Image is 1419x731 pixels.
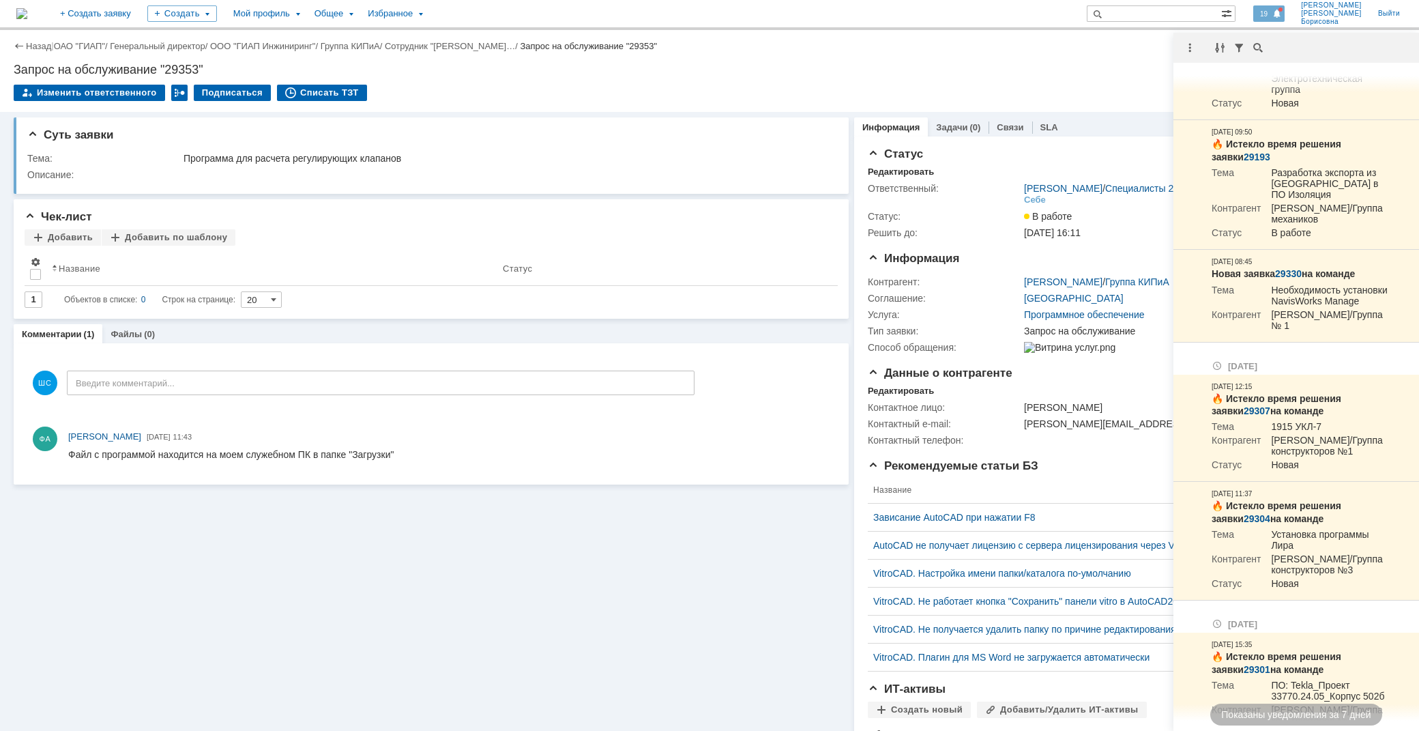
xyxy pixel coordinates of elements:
[110,41,210,51] div: /
[868,459,1038,472] span: Рекомендуемые статьи БЗ
[30,257,41,268] span: Настройки
[1212,257,1252,268] div: [DATE] 08:45
[868,167,934,177] div: Редактировать
[1024,342,1115,353] img: Витрина услуг.png
[1024,276,1102,287] a: [PERSON_NAME]
[873,652,1375,663] div: VitroCAD. Плагин для MS Word не загружается автоматически
[1024,227,1081,238] span: [DATE] 16:11
[27,153,181,164] div: Тема:
[1024,211,1072,222] span: В работе
[1040,122,1058,132] a: SLA
[868,252,959,265] span: Информация
[1212,578,1261,592] td: Статус
[1261,529,1389,554] td: Установка программы Лира
[1244,152,1270,162] a: 29193
[1301,1,1362,10] span: [PERSON_NAME]
[868,326,1021,336] div: Тип заявки:
[1261,435,1389,459] td: [PERSON_NAME]/Группа конструкторов №1
[1024,183,1102,194] a: [PERSON_NAME]
[969,122,980,132] div: (0)
[1212,489,1252,500] div: [DATE] 11:37
[1212,459,1261,473] td: Статус
[184,153,827,164] div: Программа для расчета регулирующих клапанов
[64,295,137,304] span: Объектов в списке:
[1212,98,1261,111] td: Статус
[1212,554,1261,578] td: Контрагент
[1212,227,1261,241] td: Статус
[1105,183,1343,194] a: Специалисты 2-й линии САПР [GEOGRAPHIC_DATA]
[1212,680,1261,704] td: Тема
[110,41,205,51] a: Генеральный директор
[1212,382,1252,392] div: [DATE] 12:15
[1244,405,1270,416] a: 29307
[868,293,1021,304] div: Соглашение:
[936,122,967,132] a: Задачи
[868,418,1021,429] div: Контактный e-mail:
[1182,40,1198,56] div: Действия с уведомлениями
[873,596,1375,607] a: VitroCAD. Не работает кнопка "Сохранить" панели vitro в AutoCAD2013
[1212,500,1341,524] strong: 🔥 Истекло время решения заявки на команде
[14,63,1405,76] div: Запрос на обслуживание "29353"
[1212,435,1261,459] td: Контрагент
[873,568,1375,579] a: VitroCAD. Настройка имени папки/каталога по-умолчанию
[171,85,188,101] div: Работа с массовостью
[997,122,1023,132] a: Связи
[1212,309,1261,334] td: Контрагент
[1261,554,1389,578] td: [PERSON_NAME]/Группа конструкторов №3
[68,431,141,442] span: [PERSON_NAME]
[1212,617,1389,630] div: [DATE]
[1261,421,1389,435] td: 1915 УКЛ-7
[54,41,105,51] a: ОАО "ГИАП"
[868,276,1021,287] div: Контрагент:
[1212,421,1261,435] td: Тема
[873,540,1375,551] a: AutoCAD не получает лицензию с сервера лицензирования через VPN
[1210,704,1381,726] div: Показаны уведомления за 7 дней
[868,342,1021,353] div: Способ обращения:
[1261,98,1389,111] td: Новая
[1301,18,1362,26] span: Борисовна
[16,8,27,19] a: Перейти на домашнюю страницу
[59,263,100,274] div: Название
[1024,418,1384,429] div: [PERSON_NAME][EMAIL_ADDRESS][DOMAIN_NAME]
[1212,167,1261,203] td: Тема
[868,309,1021,320] div: Услуга:
[16,8,27,19] img: logo
[25,210,92,223] span: Чек-лист
[54,41,111,51] div: /
[1244,513,1270,524] a: 29304
[22,329,82,339] a: Комментарии
[868,386,934,397] div: Редактировать
[64,291,235,308] i: Строк на странице:
[1212,285,1261,309] td: Тема
[33,371,57,395] span: ШС
[1261,459,1389,473] td: Новая
[1024,276,1169,287] div: /
[873,624,1375,635] a: VitroCAD. Не получается удалить папку по причине редактирования файла другим пользователем
[1261,309,1389,334] td: [PERSON_NAME]/Группа № 1
[1231,40,1247,56] div: Фильтрация
[147,5,217,22] div: Создать
[1024,293,1124,304] a: [GEOGRAPHIC_DATA]
[1212,640,1252,650] div: [DATE] 15:35
[1256,9,1272,18] span: 19
[1261,578,1389,592] td: Новая
[868,211,1021,222] div: Статус:
[26,41,51,51] a: Назад
[868,683,946,696] span: ИТ-активы
[51,40,53,51] div: |
[873,512,1375,523] a: Зависание AutoCAD при нажатии F8
[210,41,315,51] a: ООО "ГИАП Инжиниринг"
[210,41,321,51] div: /
[1212,203,1261,227] td: Контрагент
[84,329,95,339] div: (1)
[868,402,1021,413] div: Контактное лицо:
[862,122,920,132] a: Информация
[385,41,515,51] a: Сотрудник "[PERSON_NAME]…
[1212,529,1261,554] td: Тема
[1212,40,1228,56] div: Группировка уведомлений
[868,183,1021,194] div: Ответственный:
[1024,195,1046,205] div: Себе
[1261,285,1389,309] td: Необходимость установки NavisWorks Manage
